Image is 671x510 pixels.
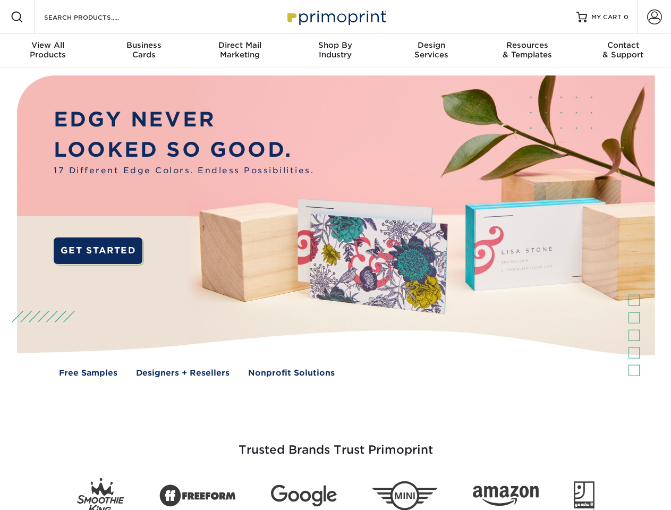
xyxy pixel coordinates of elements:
div: Marketing [192,40,287,59]
div: Industry [287,40,383,59]
span: Resources [479,40,575,50]
div: & Templates [479,40,575,59]
div: Services [384,40,479,59]
a: Designers + Resellers [136,367,230,379]
div: & Support [575,40,671,59]
p: LOOKED SO GOOD. [54,135,314,165]
span: Business [96,40,191,50]
span: MY CART [591,13,622,22]
span: Contact [575,40,671,50]
a: Nonprofit Solutions [248,367,335,379]
img: Google [271,485,337,507]
img: Primoprint [283,5,389,28]
span: Direct Mail [192,40,287,50]
a: Contact& Support [575,34,671,68]
a: Resources& Templates [479,34,575,68]
input: SEARCH PRODUCTS..... [43,11,147,23]
a: Shop ByIndustry [287,34,383,68]
div: Cards [96,40,191,59]
a: DesignServices [384,34,479,68]
img: Goodwill [574,481,594,510]
img: Amazon [473,486,539,506]
p: EDGY NEVER [54,105,314,135]
span: 17 Different Edge Colors. Endless Possibilities. [54,165,314,177]
a: Free Samples [59,367,117,379]
span: Design [384,40,479,50]
span: Shop By [287,40,383,50]
a: GET STARTED [54,237,142,264]
a: BusinessCards [96,34,191,68]
a: Direct MailMarketing [192,34,287,68]
h3: Trusted Brands Trust Primoprint [25,418,647,470]
span: 0 [624,13,628,21]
